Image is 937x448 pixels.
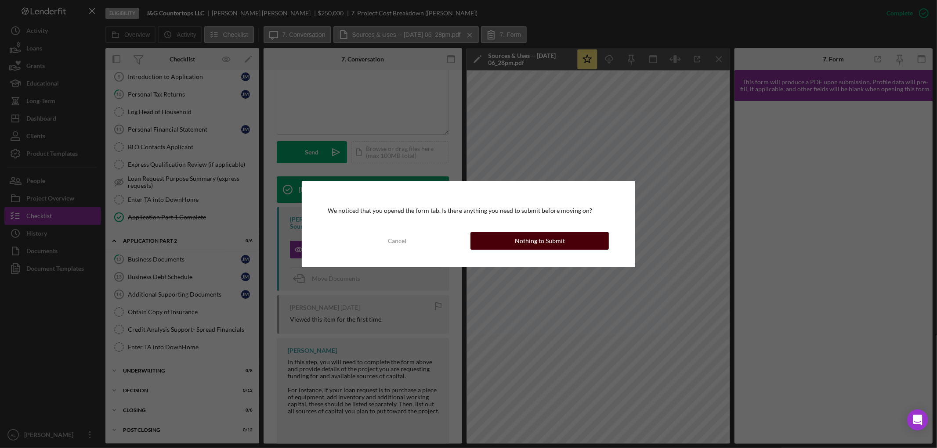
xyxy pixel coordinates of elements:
[328,232,467,250] button: Cancel
[515,232,565,250] div: Nothing to Submit
[470,232,609,250] button: Nothing to Submit
[328,207,609,214] div: We noticed that you opened the form tab. Is there anything you need to submit before moving on?
[388,232,406,250] div: Cancel
[907,409,928,430] div: Open Intercom Messenger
